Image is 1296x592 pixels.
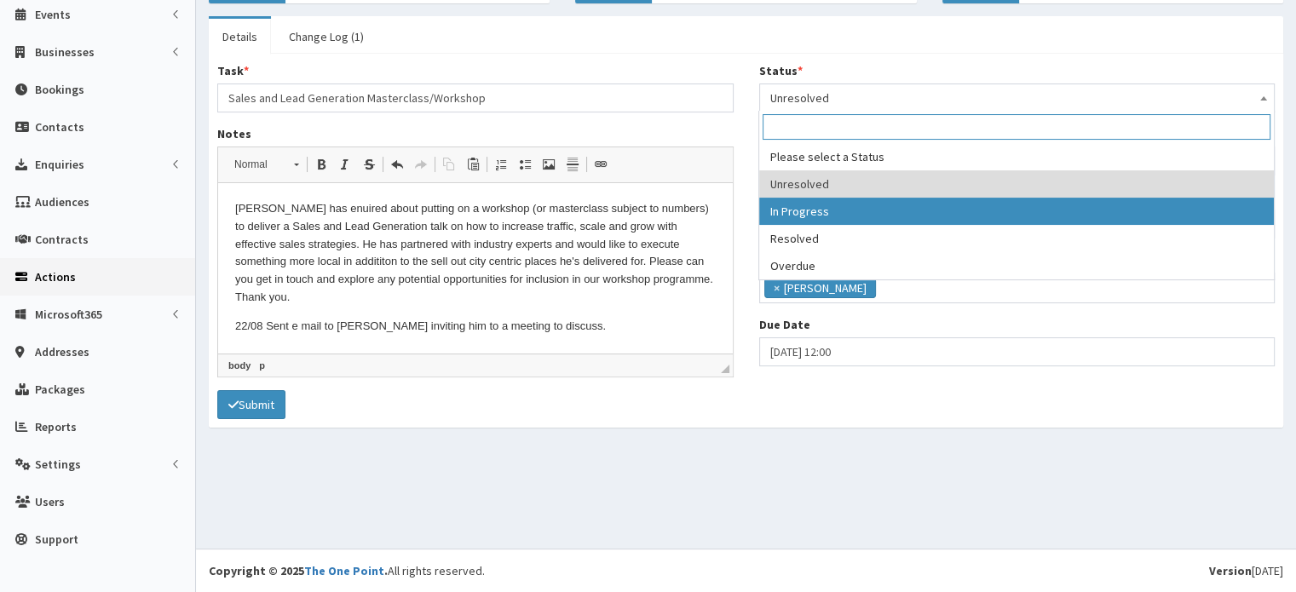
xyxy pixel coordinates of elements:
[275,19,377,55] a: Change Log (1)
[209,563,388,578] strong: Copyright © 2025 .
[561,153,585,175] a: Insert Horizontal Line
[217,62,249,79] label: Task
[759,143,1273,170] li: Please select a Status
[35,119,84,135] span: Contacts
[537,153,561,175] a: Image
[385,153,409,175] a: Undo (Ctrl+Z)
[35,307,102,322] span: Microsoft365
[309,153,333,175] a: Bold (Ctrl+B)
[437,153,461,175] a: Copy (Ctrl+C)
[35,269,76,285] span: Actions
[35,457,81,472] span: Settings
[513,153,537,175] a: Insert/Remove Bulleted List
[759,252,1273,279] li: Overdue
[357,153,381,175] a: Strike Through
[759,83,1276,112] span: Unresolved
[764,278,876,298] li: Mark Webb
[35,7,71,22] span: Events
[35,419,77,434] span: Reports
[225,358,254,373] a: body element
[759,170,1273,198] li: Unresolved
[35,44,95,60] span: Businesses
[35,344,89,359] span: Addresses
[721,365,729,373] span: Drag to resize
[759,225,1273,252] li: Resolved
[35,382,85,397] span: Packages
[217,125,251,142] label: Notes
[759,198,1273,225] li: In Progress
[196,549,1296,592] footer: All rights reserved.
[218,183,733,353] iframe: Rich Text Editor, notes
[35,157,84,172] span: Enquiries
[225,152,308,176] a: Normal
[770,86,1264,110] span: Unresolved
[774,279,780,296] span: ×
[35,494,65,509] span: Users
[759,62,803,79] label: Status
[1209,562,1283,579] div: [DATE]
[35,532,78,547] span: Support
[35,232,89,247] span: Contracts
[304,563,384,578] a: The One Point
[256,358,268,373] a: p element
[489,153,513,175] a: Insert/Remove Numbered List
[35,82,84,97] span: Bookings
[1209,563,1252,578] b: Version
[35,194,89,210] span: Audiences
[226,153,285,175] span: Normal
[461,153,485,175] a: Paste (Ctrl+V)
[209,19,271,55] a: Details
[217,390,285,419] button: Submit
[333,153,357,175] a: Italic (Ctrl+I)
[409,153,433,175] a: Redo (Ctrl+Y)
[589,153,613,175] a: Link (Ctrl+L)
[759,316,810,333] label: Due Date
